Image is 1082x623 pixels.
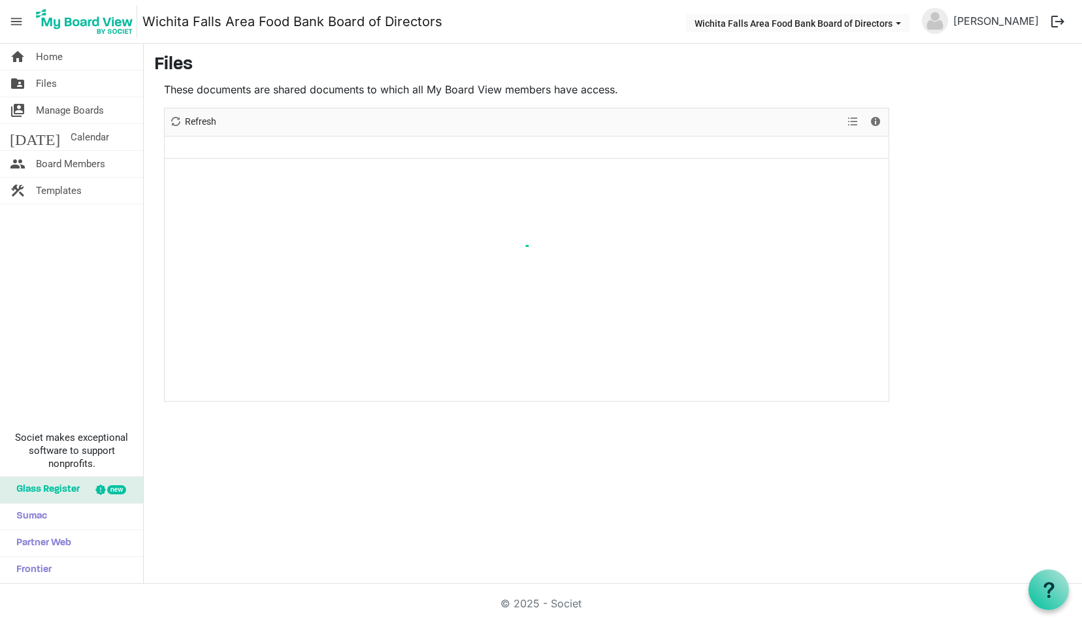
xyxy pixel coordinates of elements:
[4,9,29,34] span: menu
[10,557,52,583] span: Frontier
[1044,8,1072,35] button: logout
[10,124,60,150] span: [DATE]
[6,431,137,470] span: Societ makes exceptional software to support nonprofits.
[107,485,126,494] div: new
[36,44,63,70] span: Home
[10,97,25,123] span: switch_account
[922,8,948,34] img: no-profile-picture.svg
[32,5,142,38] a: My Board View Logo
[36,178,82,204] span: Templates
[154,54,1072,76] h3: Files
[10,44,25,70] span: home
[686,14,910,32] button: Wichita Falls Area Food Bank Board of Directors dropdownbutton
[10,477,80,503] span: Glass Register
[71,124,109,150] span: Calendar
[36,71,57,97] span: Files
[36,151,105,177] span: Board Members
[948,8,1044,34] a: [PERSON_NAME]
[10,530,71,556] span: Partner Web
[10,71,25,97] span: folder_shared
[500,597,582,610] a: © 2025 - Societ
[10,178,25,204] span: construction
[36,97,104,123] span: Manage Boards
[164,82,889,97] p: These documents are shared documents to which all My Board View members have access.
[142,8,442,35] a: Wichita Falls Area Food Bank Board of Directors
[10,151,25,177] span: people
[10,503,47,530] span: Sumac
[32,5,137,38] img: My Board View Logo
